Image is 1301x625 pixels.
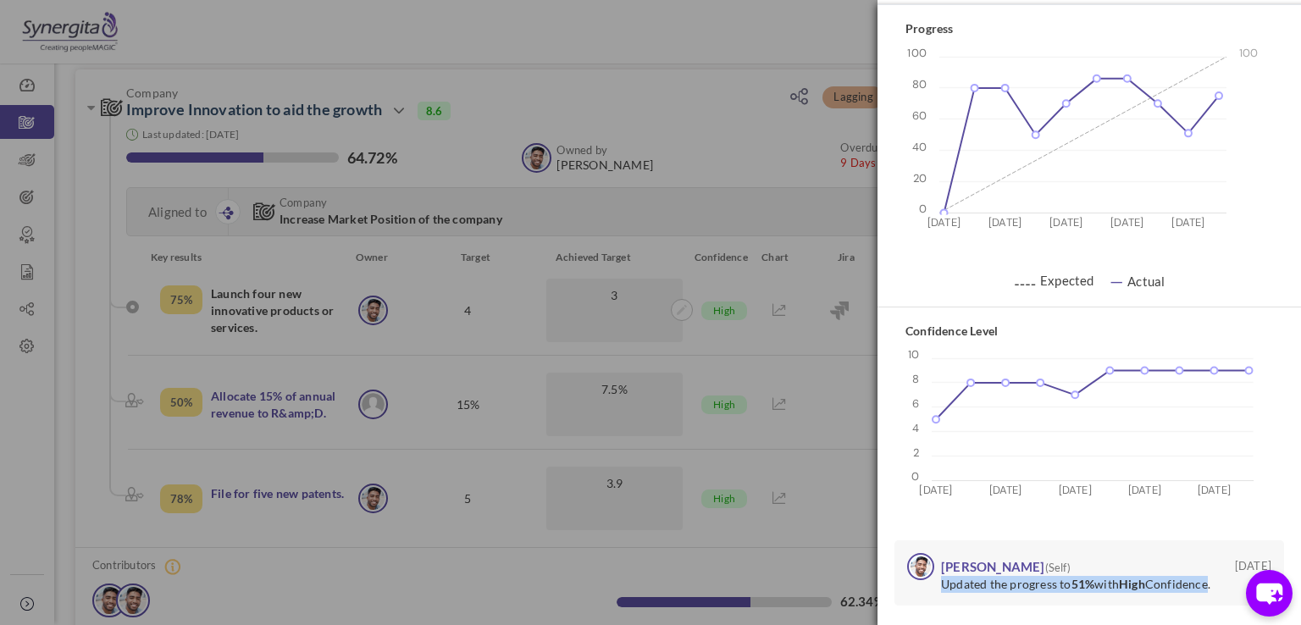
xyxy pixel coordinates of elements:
span: ⚋⚋ [1014,273,1036,288]
b: High [1119,577,1145,591]
text: 100 [907,46,927,60]
text: 0 [911,470,919,484]
text: 4 [912,421,919,435]
text: 0 [919,202,927,217]
text: [DATE] [1171,216,1204,230]
span: — [1110,270,1123,290]
text: [DATE] [1198,484,1231,498]
text: [DATE] [988,216,1021,230]
text: [DATE] [927,216,961,230]
text: 6 [912,396,919,411]
text: 8 [912,372,919,386]
text: [DATE] [919,484,952,498]
h5: Progress [894,22,1284,35]
text: 60 [912,108,927,123]
text: 10 [908,347,919,362]
text: [DATE] [989,484,1022,498]
text: 100 [1239,46,1259,60]
small: (Self) [1045,561,1071,574]
text: [DATE] [1059,484,1092,498]
label: Expected [1014,272,1094,289]
img: Z [910,556,932,578]
text: [DATE] [1049,216,1082,230]
label: Actual [1110,272,1165,290]
p: Updated the progress to with Confidence. [941,576,1219,593]
text: 80 [912,77,927,91]
text: 20 [913,171,927,185]
text: [DATE] [1110,216,1143,230]
button: chat-button [1246,570,1293,617]
text: 2 [913,445,919,460]
b: 51% [1071,577,1095,591]
text: 40 [912,140,927,154]
label: [PERSON_NAME] [941,560,1151,574]
h5: Confidence Level [894,324,1284,337]
text: [DATE] [1128,484,1161,498]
